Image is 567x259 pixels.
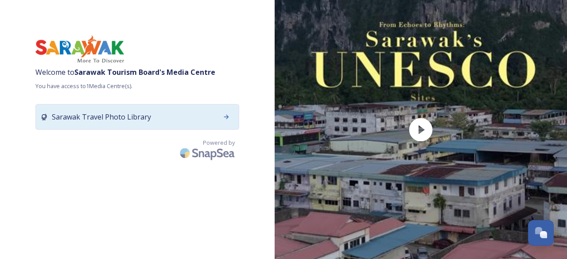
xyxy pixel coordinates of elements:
[52,112,151,122] span: Sarawak Travel Photo Library
[528,220,554,246] button: Open Chat
[35,82,239,90] span: You have access to 1 Media Centre(s).
[35,35,124,62] img: smtd%20black%20letter%202024%404x.png
[177,143,239,163] img: SnapSea Logo
[74,67,215,77] strong: Sarawak Tourism Board 's Media Centre
[35,104,239,134] a: Sarawak Travel Photo Library
[203,139,235,147] span: Powered by
[35,67,239,77] span: Welcome to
